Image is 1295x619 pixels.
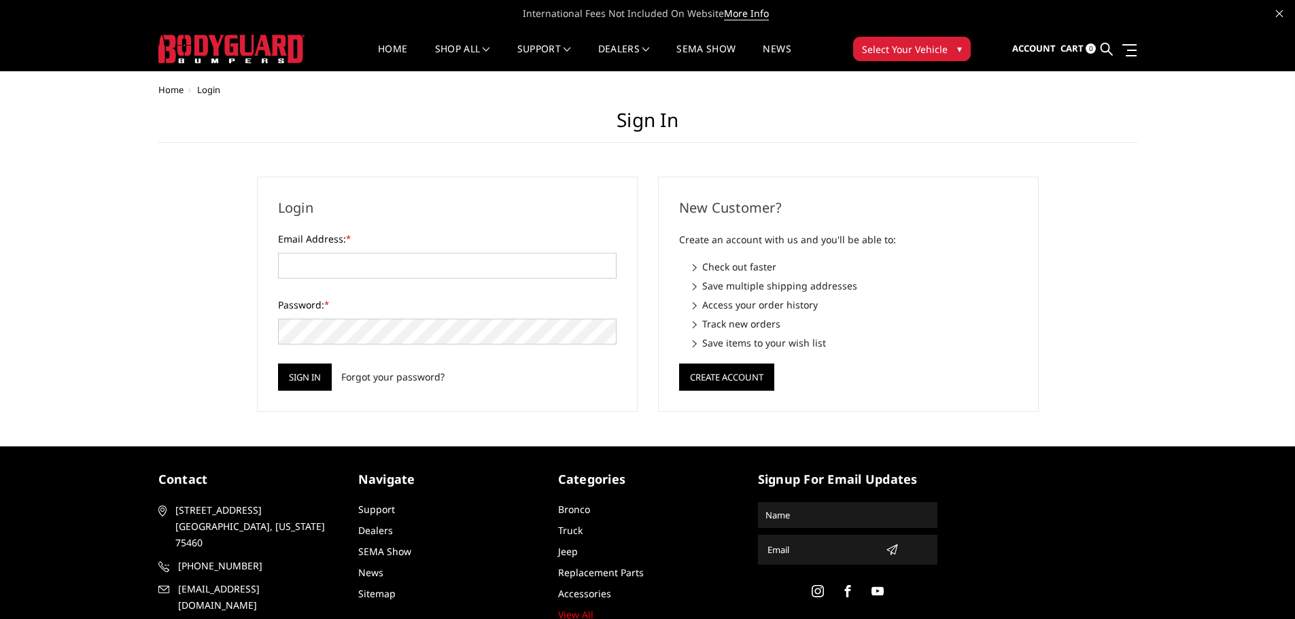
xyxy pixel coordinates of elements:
[957,41,962,56] span: ▾
[158,109,1137,143] h1: Sign in
[853,37,971,61] button: Select Your Vehicle
[1086,43,1096,54] span: 0
[197,84,220,96] span: Login
[558,587,611,600] a: Accessories
[862,42,948,56] span: Select Your Vehicle
[358,587,396,600] a: Sitemap
[558,524,583,537] a: Truck
[679,364,774,391] button: Create Account
[598,44,650,71] a: Dealers
[517,44,571,71] a: Support
[693,279,1018,293] li: Save multiple shipping addresses
[676,44,736,71] a: SEMA Show
[763,44,791,71] a: News
[358,545,411,558] a: SEMA Show
[762,539,880,561] input: Email
[158,581,338,614] a: [EMAIL_ADDRESS][DOMAIN_NAME]
[1012,31,1056,67] a: Account
[178,581,336,614] span: [EMAIL_ADDRESS][DOMAIN_NAME]
[278,198,617,218] h2: Login
[558,503,590,516] a: Bronco
[158,35,305,63] img: BODYGUARD BUMPERS
[278,298,617,312] label: Password:
[435,44,490,71] a: shop all
[1060,31,1096,67] a: Cart 0
[278,364,332,391] input: Sign in
[1012,42,1056,54] span: Account
[693,336,1018,350] li: Save items to your wish list
[358,503,395,516] a: Support
[679,369,774,382] a: Create Account
[760,504,935,526] input: Name
[558,470,738,489] h5: Categories
[558,566,644,579] a: Replacement Parts
[341,370,445,384] a: Forgot your password?
[175,502,333,551] span: [STREET_ADDRESS] [GEOGRAPHIC_DATA], [US_STATE] 75460
[558,545,578,558] a: Jeep
[378,44,407,71] a: Home
[358,470,538,489] h5: Navigate
[358,524,393,537] a: Dealers
[693,317,1018,331] li: Track new orders
[758,470,937,489] h5: signup for email updates
[158,558,338,574] a: [PHONE_NUMBER]
[693,260,1018,274] li: Check out faster
[679,198,1018,218] h2: New Customer?
[278,232,617,246] label: Email Address:
[724,7,769,20] a: More Info
[358,566,383,579] a: News
[158,470,338,489] h5: contact
[1060,42,1084,54] span: Cart
[158,84,184,96] a: Home
[679,232,1018,248] p: Create an account with us and you'll be able to:
[178,558,336,574] span: [PHONE_NUMBER]
[693,298,1018,312] li: Access your order history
